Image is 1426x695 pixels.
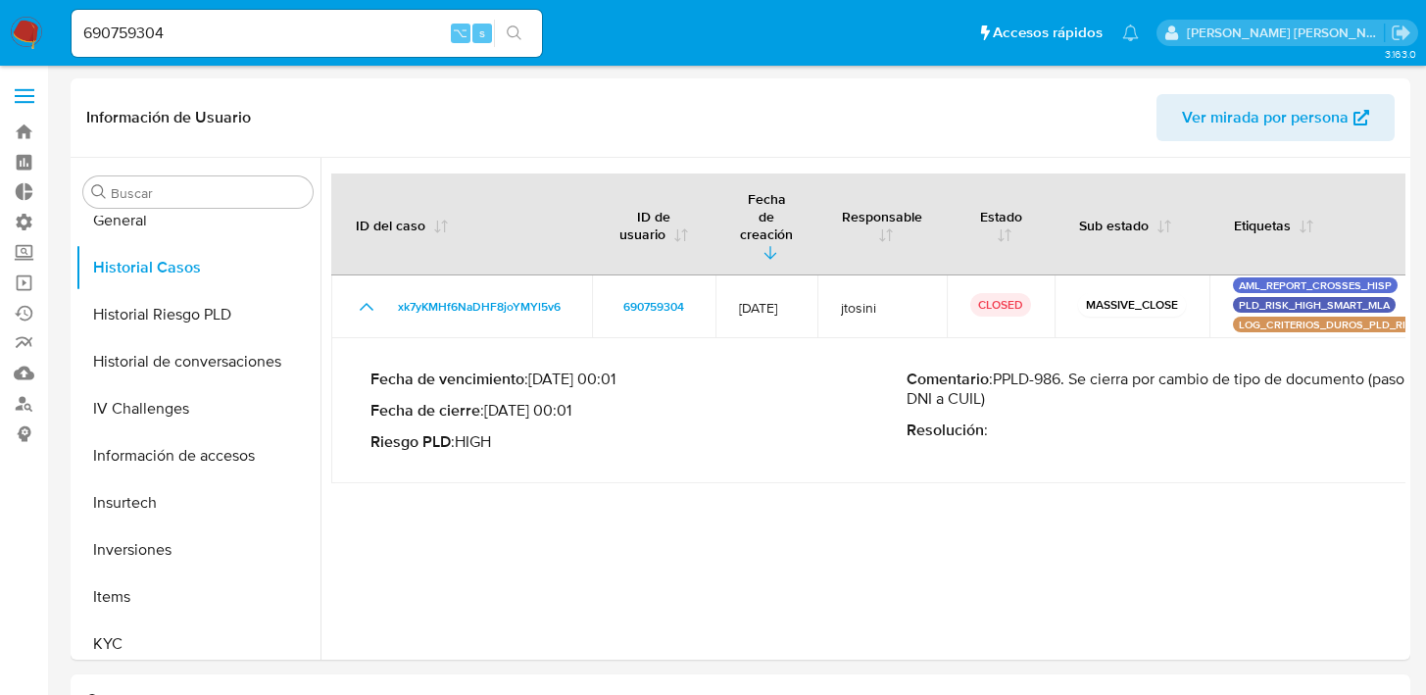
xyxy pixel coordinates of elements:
input: Buscar [111,184,305,202]
button: KYC [75,621,320,668]
h1: Información de Usuario [86,108,251,127]
button: Historial Casos [75,244,320,291]
span: Ver mirada por persona [1182,94,1349,141]
button: Historial Riesgo PLD [75,291,320,338]
span: ⌥ [453,24,467,42]
a: Salir [1391,23,1411,43]
a: Notificaciones [1122,25,1139,41]
button: Historial de conversaciones [75,338,320,385]
span: Accesos rápidos [993,23,1103,43]
button: Insurtech [75,479,320,526]
button: Inversiones [75,526,320,573]
button: Buscar [91,184,107,200]
span: s [479,24,485,42]
p: giuliana.competiello@mercadolibre.com [1187,24,1385,42]
button: IV Challenges [75,385,320,432]
input: Buscar usuario o caso... [72,21,542,46]
button: General [75,197,320,244]
button: Items [75,573,320,621]
button: Ver mirada por persona [1156,94,1395,141]
button: Información de accesos [75,432,320,479]
button: search-icon [494,20,534,47]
